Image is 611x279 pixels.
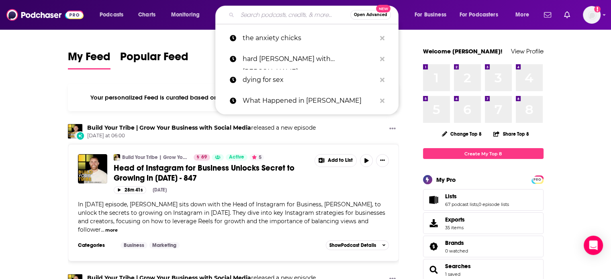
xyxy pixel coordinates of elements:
div: Open Intercom Messenger [584,236,603,255]
a: 69 [194,154,210,161]
span: Head of Instagram for Business Unlocks Secret to Growing in [DATE] - 847 [114,163,294,183]
a: Charts [133,8,160,21]
img: Head of Instagram for Business Unlocks Secret to Growing in 2025 - 847 [78,154,107,183]
button: open menu [166,8,210,21]
span: Brands [423,236,544,257]
p: dying for sex [243,69,376,90]
a: Show notifications dropdown [541,8,554,22]
a: Popular Feed [120,50,188,69]
img: Build Your Tribe | Grow Your Business with Social Media [68,124,82,138]
a: 0 episode lists [478,202,509,207]
a: Searches [445,263,471,270]
a: 1 saved [445,271,460,277]
span: More [515,9,529,20]
button: Show profile menu [583,6,601,24]
a: Create My Top 8 [423,148,544,159]
a: Brands [426,241,442,252]
a: Exports [423,212,544,234]
a: the anxiety chicks [215,28,398,49]
button: ShowPodcast Details [326,240,389,250]
span: For Business [415,9,446,20]
a: Head of Instagram for Business Unlocks Secret to Growing in [DATE] - 847 [114,163,309,183]
span: Monitoring [171,9,200,20]
div: Search podcasts, credits, & more... [223,6,406,24]
span: Brands [445,239,464,246]
button: Show More Button [386,124,399,134]
a: PRO [533,176,542,182]
span: Popular Feed [120,50,188,68]
img: Podchaser - Follow, Share and Rate Podcasts [6,7,84,22]
a: Build Your Tribe | Grow Your Business with Social Media [87,124,251,131]
a: Searches [426,264,442,275]
button: Share Top 8 [493,126,529,142]
span: ... [101,226,104,233]
a: My Feed [68,50,110,69]
span: , [478,202,478,207]
a: hard [PERSON_NAME] with [PERSON_NAME] [215,49,398,69]
span: Charts [138,9,155,20]
button: 5 [249,154,264,161]
a: Marketing [149,242,180,248]
div: [DATE] [153,187,167,193]
a: Lists [445,193,509,200]
span: Logged in as NickG [583,6,601,24]
span: Open Advanced [354,13,387,17]
button: open menu [510,8,539,21]
a: View Profile [511,47,544,55]
div: My Pro [436,176,456,183]
span: 35 items [445,225,465,230]
span: Exports [445,216,465,223]
p: the anxiety chicks [243,28,376,49]
input: Search podcasts, credits, & more... [237,8,350,21]
span: New [376,5,390,12]
a: Show notifications dropdown [561,8,573,22]
button: Show More Button [376,154,389,167]
button: Change Top 8 [437,129,487,139]
img: Build Your Tribe | Grow Your Business with Social Media [114,154,120,161]
div: Your personalized Feed is curated based on the Podcasts, Creators, Users, and Lists that you Follow. [68,84,399,111]
a: Lists [426,194,442,206]
a: 67 podcast lists [445,202,478,207]
img: User Profile [583,6,601,24]
p: hard knox with amanda [243,49,376,69]
h3: Categories [78,242,114,248]
span: Lists [423,189,544,211]
button: Show More Button [315,155,357,167]
svg: Add a profile image [594,6,601,12]
span: For Podcasters [460,9,498,20]
a: dying for sex [215,69,398,90]
span: Exports [426,218,442,229]
span: Lists [445,193,457,200]
span: My Feed [68,50,110,68]
span: In [DATE] episode, [PERSON_NAME] sits down with the Head of Instagram for Business, [PERSON_NAME]... [78,201,385,233]
span: PRO [533,177,542,183]
div: New Episode [76,131,85,140]
button: 28m 41s [114,186,146,194]
a: Brands [445,239,468,246]
span: 69 [201,153,207,161]
a: What Happened in [PERSON_NAME] [215,90,398,111]
a: Build Your Tribe | Grow Your Business with Social Media [122,154,188,161]
p: What Happened in Skinner [243,90,376,111]
span: Add to List [328,157,353,163]
span: Podcasts [100,9,123,20]
button: Open AdvancedNew [350,10,391,20]
button: open menu [94,8,134,21]
h3: released a new episode [87,124,316,132]
a: 0 watched [445,248,468,254]
span: Show Podcast Details [329,242,376,248]
button: open menu [454,8,510,21]
span: Active [229,153,244,161]
a: Business [121,242,147,248]
button: open menu [409,8,456,21]
a: Active [226,154,247,161]
button: more [105,227,118,234]
a: Welcome [PERSON_NAME]! [423,47,503,55]
span: [DATE] at 06:00 [87,132,316,139]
